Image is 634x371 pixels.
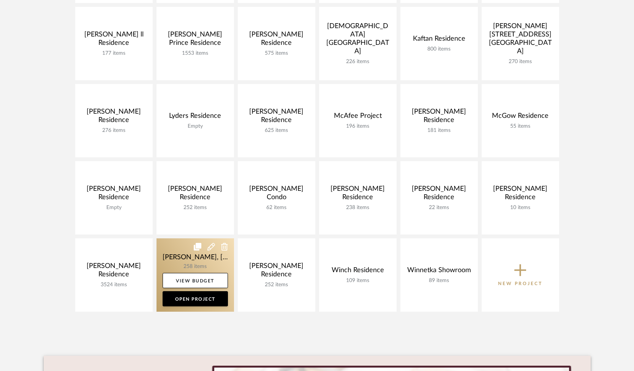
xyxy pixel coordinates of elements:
div: 109 items [325,277,391,284]
div: Winnetka Showroom [406,266,472,277]
div: 276 items [81,127,147,134]
div: McAfee Project [325,112,391,123]
div: 800 items [406,46,472,52]
div: Kaftan Residence [406,35,472,46]
div: Empty [163,123,228,130]
div: Winch Residence [325,266,391,277]
div: 226 items [325,59,391,65]
div: 89 items [406,277,472,284]
div: [PERSON_NAME] Residence [244,108,309,127]
div: [DEMOGRAPHIC_DATA] [GEOGRAPHIC_DATA] [325,22,391,59]
div: [PERSON_NAME] Residence [81,185,147,205]
div: McGow Residence [488,112,553,123]
div: [PERSON_NAME] [STREET_ADDRESS][GEOGRAPHIC_DATA] [488,22,553,59]
div: [PERSON_NAME] Residence [406,108,472,127]
div: 3524 items [81,282,147,288]
div: 252 items [163,205,228,211]
a: Open Project [163,291,228,306]
div: 177 items [81,50,147,57]
div: [PERSON_NAME] Residence [244,262,309,282]
div: [PERSON_NAME] Prince Residence [163,30,228,50]
div: 1553 items [163,50,228,57]
div: [PERSON_NAME] ll Residence [81,30,147,50]
div: [PERSON_NAME] Residence [325,185,391,205]
div: 625 items [244,127,309,134]
div: 181 items [406,127,472,134]
div: Lyders Residence [163,112,228,123]
div: [PERSON_NAME] Residence [488,185,553,205]
div: 575 items [244,50,309,57]
div: [PERSON_NAME] Residence [163,185,228,205]
div: [PERSON_NAME] Residence [244,30,309,50]
div: 55 items [488,123,553,130]
div: Empty [81,205,147,211]
button: New Project [482,238,559,312]
div: 62 items [244,205,309,211]
div: 252 items [244,282,309,288]
div: 270 items [488,59,553,65]
div: 238 items [325,205,391,211]
div: [PERSON_NAME] Residence [81,108,147,127]
a: View Budget [163,273,228,288]
div: [PERSON_NAME] Residence [81,262,147,282]
div: 10 items [488,205,553,211]
div: 22 items [406,205,472,211]
div: [PERSON_NAME] Condo [244,185,309,205]
div: 196 items [325,123,391,130]
div: [PERSON_NAME] Residence [406,185,472,205]
p: New Project [498,280,542,287]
